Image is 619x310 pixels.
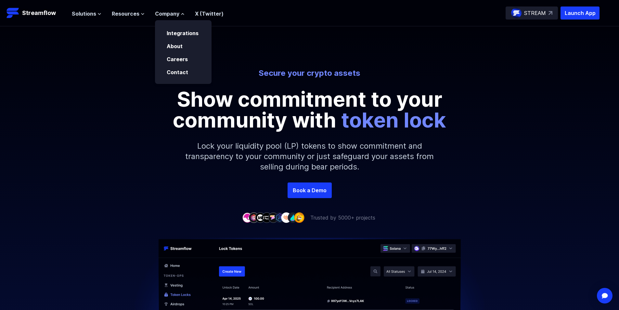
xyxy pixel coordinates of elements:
[288,212,298,222] img: company-8
[281,212,291,222] img: company-7
[167,43,183,49] a: About
[249,212,259,222] img: company-2
[167,56,188,62] a: Careers
[506,7,558,20] a: STREAM
[6,7,19,20] img: Streamflow Logo
[310,214,375,222] p: Trusted by 5000+ projects
[294,212,304,222] img: company-9
[275,212,285,222] img: company-6
[597,288,613,303] div: Open Intercom Messenger
[561,7,600,20] button: Launch App
[255,212,265,222] img: company-3
[242,212,252,222] img: company-1
[262,212,272,222] img: company-4
[548,11,552,15] img: top-right-arrow.svg
[155,10,179,18] span: Company
[167,69,188,75] a: Contact
[72,10,101,18] button: Solutions
[72,10,96,18] span: Solutions
[511,8,522,18] img: streamflow-logo-circle.png
[22,8,56,18] p: Streamflow
[524,9,546,17] p: STREAM
[112,10,139,18] span: Resources
[268,212,278,222] img: company-5
[6,7,65,20] a: Streamflow
[163,89,456,130] p: Show commitment to your community with
[130,68,490,78] p: Secure your crypto assets
[167,30,199,36] a: Integrations
[170,130,449,182] p: Lock your liquidity pool (LP) tokens to show commitment and transparency to your community or jus...
[112,10,145,18] button: Resources
[155,10,185,18] button: Company
[195,10,224,17] a: X (Twitter)
[288,182,332,198] a: Book a Demo
[341,107,446,132] span: token lock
